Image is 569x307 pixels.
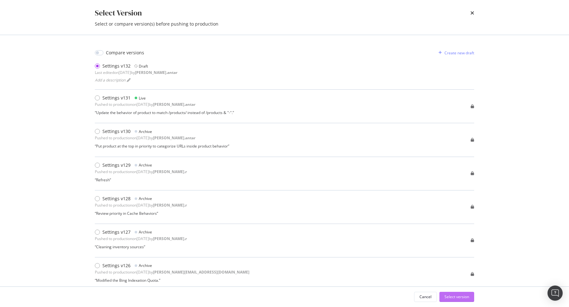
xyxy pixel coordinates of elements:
button: Select version [439,292,474,302]
div: “ Put product at the top in priority to categorize URLs inside product behavior ” [95,143,229,149]
div: Last edited on [DATE] by [95,70,177,75]
div: Archive [139,196,152,201]
div: Pushed to production on [DATE] by [95,269,249,275]
div: “ Modified the Bing Indexation Quota. ” [95,278,249,283]
div: Select Version [95,8,142,18]
div: Archive [139,162,152,168]
div: Settings v126 [102,262,131,269]
div: Pushed to production on [DATE] by [95,135,195,141]
b: [PERSON_NAME].antar [135,70,177,75]
div: Settings v129 [102,162,131,168]
b: [PERSON_NAME].r [153,169,187,174]
div: Pushed to production on [DATE] by [95,102,195,107]
div: “ Review priority in Cache Behaviors ” [95,211,187,216]
span: Add a description [95,77,125,83]
div: Draft [139,63,148,69]
b: [PERSON_NAME].antar [153,102,195,107]
button: Create new draft [436,48,474,58]
div: Pushed to production on [DATE] by [95,236,187,241]
div: “ Update the behavior of product to match /products/ instead of /products & "-". ” [95,110,234,115]
b: [PERSON_NAME].antar [153,135,195,141]
div: Select or compare version(s) before pushing to production [95,21,474,27]
b: [PERSON_NAME].r [153,236,187,241]
div: Pushed to production on [DATE] by [95,169,187,174]
div: Create new draft [444,50,474,56]
button: Cancel [414,292,437,302]
div: Open Intercom Messenger [548,286,563,301]
div: Settings v130 [102,128,131,135]
div: Select version [444,294,469,299]
div: Cancel [419,294,431,299]
div: Settings v127 [102,229,131,235]
div: Pushed to production on [DATE] by [95,202,187,208]
div: Archive [139,263,152,268]
div: Settings v131 [102,95,131,101]
div: “ Cleaning inventory sources ” [95,244,187,250]
div: “ Refresh ” [95,177,187,183]
div: Settings v128 [102,196,131,202]
div: Archive [139,129,152,134]
b: [PERSON_NAME].r [153,202,187,208]
div: Compare versions [106,50,144,56]
div: Live [139,95,146,101]
div: times [470,8,474,18]
b: [PERSON_NAME][EMAIL_ADDRESS][DOMAIN_NAME] [153,269,249,275]
div: Archive [139,229,152,235]
div: Settings v132 [102,63,131,69]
